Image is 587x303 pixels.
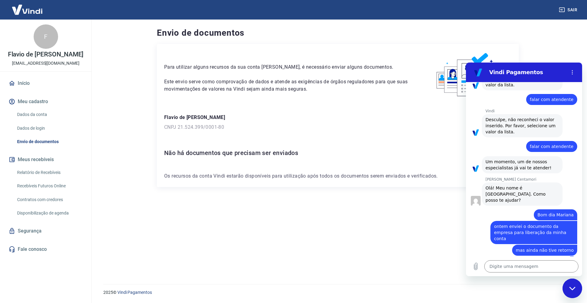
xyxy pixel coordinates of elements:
[34,24,58,49] div: F
[558,4,580,16] button: Sair
[7,95,84,108] button: Meu cadastro
[15,193,84,206] a: Contratos com credores
[15,207,84,219] a: Disponibilização de agenda
[426,51,511,99] img: waiting_documents.41d9841a9773e5fdf392cede4d13b617.svg
[563,279,582,298] iframe: Botão para abrir a janela de mensagens, conversa em andamento
[7,243,84,256] a: Fale conosco
[164,78,412,93] p: Este envio serve como comprovação de dados e atende as exigências de órgãos reguladores para que ...
[164,172,511,180] p: Os recursos da conta Vindi estarão disponíveis para utilização após todos os documentos serem env...
[164,114,511,121] p: Flavio de [PERSON_NAME]
[157,27,519,39] h4: Envio de documentos
[7,224,84,238] a: Segurança
[117,290,152,295] a: Vindi Pagamentos
[15,180,84,192] a: Recebíveis Futuros Online
[15,135,84,148] a: Envio de documentos
[12,60,79,67] p: [EMAIL_ADDRESS][DOMAIN_NAME]
[7,153,84,166] button: Meus recebíveis
[15,108,84,121] a: Dados da conta
[164,148,511,158] h6: Não há documentos que precisam ser enviados
[7,0,47,19] img: Vindi
[164,63,412,71] p: Para utilizar alguns recursos da sua conta [PERSON_NAME], é necessário enviar alguns documentos.
[15,122,84,135] a: Dados de login
[15,166,84,179] a: Relatório de Recebíveis
[103,289,572,296] p: 2025 ©
[8,51,84,58] p: Flavio de [PERSON_NAME]
[7,77,84,90] a: Início
[466,63,582,276] iframe: Janela de mensagens
[164,124,511,131] p: CNPJ 21.524.399/0001-80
